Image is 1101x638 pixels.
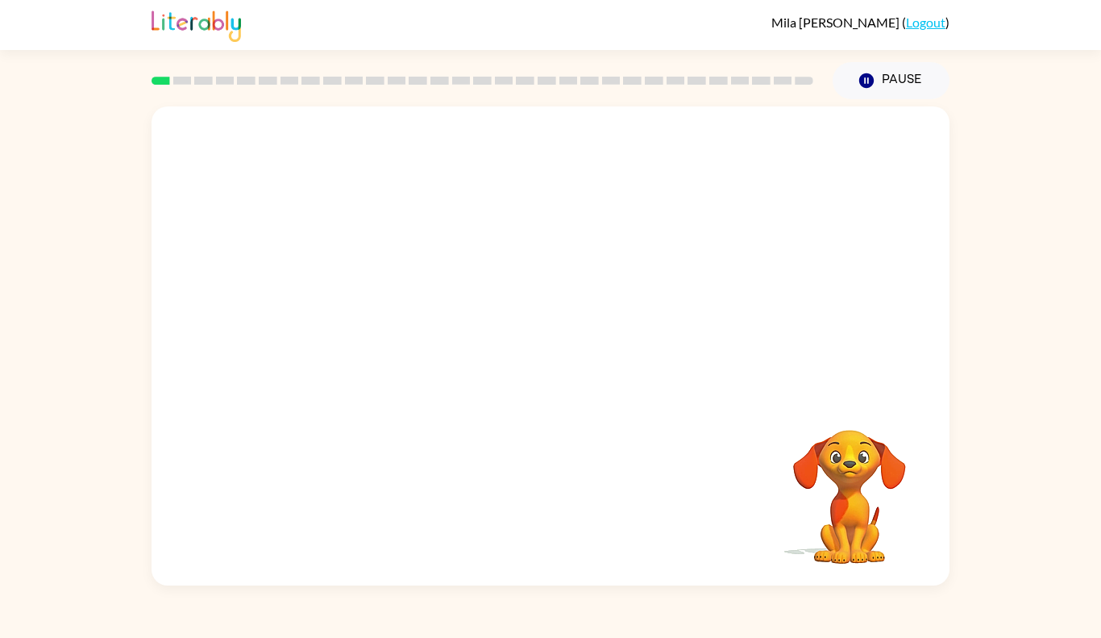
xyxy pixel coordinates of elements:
[771,15,902,30] span: Mila [PERSON_NAME]
[771,15,949,30] div: ( )
[906,15,945,30] a: Logout
[769,405,930,566] video: Your browser must support playing .mp4 files to use Literably. Please try using another browser.
[833,62,949,99] button: Pause
[152,6,241,42] img: Literably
